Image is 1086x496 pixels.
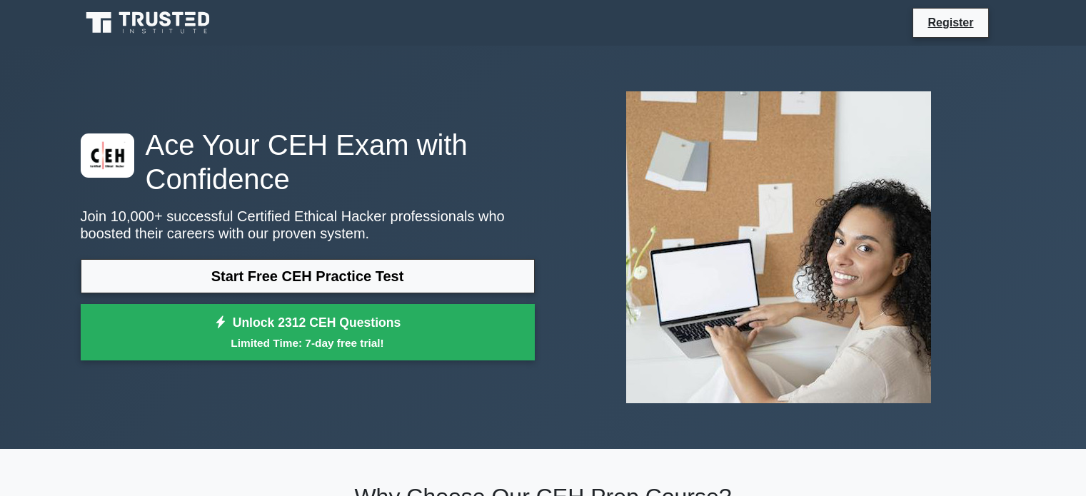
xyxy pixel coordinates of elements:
[81,208,535,242] p: Join 10,000+ successful Certified Ethical Hacker professionals who boosted their careers with our...
[81,304,535,361] a: Unlock 2312 CEH QuestionsLimited Time: 7-day free trial!
[81,128,535,196] h1: Ace Your CEH Exam with Confidence
[99,335,517,351] small: Limited Time: 7-day free trial!
[919,14,982,31] a: Register
[81,259,535,293] a: Start Free CEH Practice Test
